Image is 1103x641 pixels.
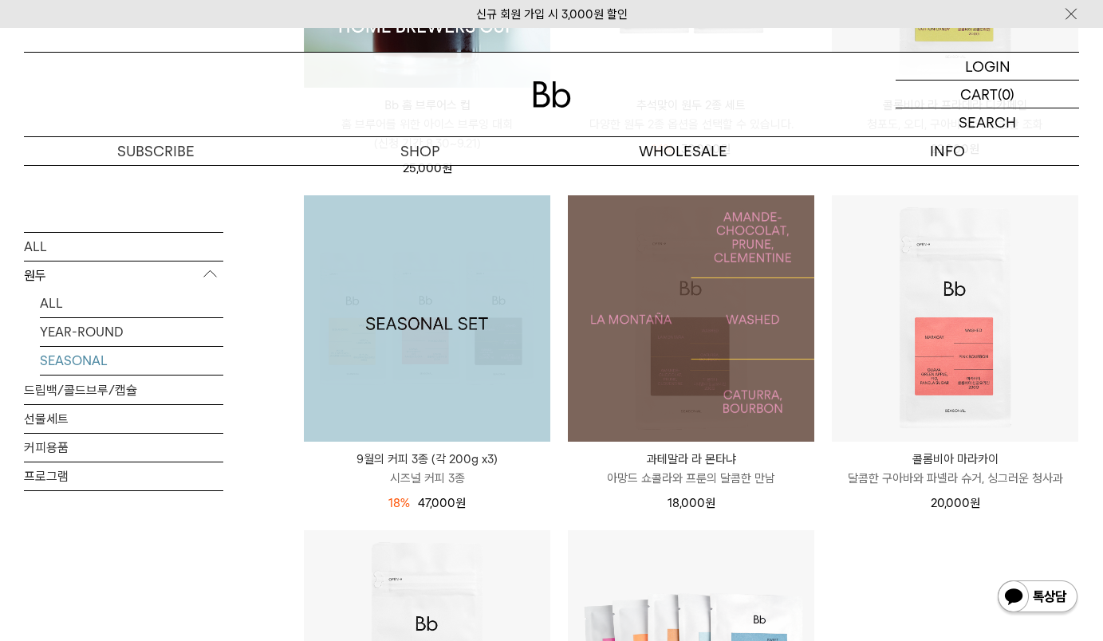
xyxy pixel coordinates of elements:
[418,496,466,510] span: 47,000
[304,195,550,442] a: 9월의 커피 3종 (각 200g x3)
[668,496,715,510] span: 18,000
[304,195,550,442] img: 1000000743_add2_064.png
[304,469,550,488] p: 시즈널 커피 3종
[40,346,223,374] a: SEASONAL
[931,496,980,510] span: 20,000
[24,433,223,461] a: 커피용품
[552,137,816,165] p: WHOLESALE
[455,496,466,510] span: 원
[998,81,1014,108] p: (0)
[832,450,1078,469] p: 콜롬비아 마라카이
[896,81,1079,108] a: CART (0)
[815,137,1079,165] p: INFO
[288,137,552,165] a: SHOP
[40,289,223,317] a: ALL
[24,376,223,403] a: 드립백/콜드브루/캡슐
[476,7,628,22] a: 신규 회원 가입 시 3,000원 할인
[24,404,223,432] a: 선물세트
[442,161,452,175] span: 원
[832,469,1078,488] p: 달콤한 구아바와 파넬라 슈거, 싱그러운 청사과
[705,496,715,510] span: 원
[24,232,223,260] a: ALL
[568,450,814,469] p: 과테말라 라 몬타냐
[388,494,410,513] div: 18%
[970,496,980,510] span: 원
[568,195,814,442] img: 1000000483_add2_049.png
[304,450,550,488] a: 9월의 커피 3종 (각 200g x3) 시즈널 커피 3종
[832,450,1078,488] a: 콜롬비아 마라카이 달콤한 구아바와 파넬라 슈거, 싱그러운 청사과
[304,450,550,469] p: 9월의 커피 3종 (각 200g x3)
[40,317,223,345] a: YEAR-ROUND
[965,53,1010,80] p: LOGIN
[996,579,1079,617] img: 카카오톡 채널 1:1 채팅 버튼
[533,81,571,108] img: 로고
[568,195,814,442] a: 과테말라 라 몬타냐
[896,53,1079,81] a: LOGIN
[24,462,223,490] a: 프로그램
[832,195,1078,442] img: 콜롬비아 마라카이
[960,81,998,108] p: CART
[24,137,288,165] a: SUBSCRIBE
[403,161,452,175] span: 25,000
[24,261,223,289] p: 원두
[568,450,814,488] a: 과테말라 라 몬타냐 아망드 쇼콜라와 프룬의 달콤한 만남
[568,469,814,488] p: 아망드 쇼콜라와 프룬의 달콤한 만남
[959,108,1016,136] p: SEARCH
